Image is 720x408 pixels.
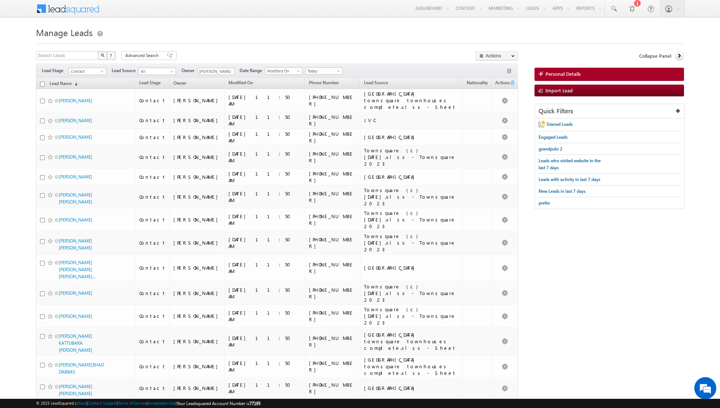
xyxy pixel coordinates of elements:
div: [DATE] 11:50 AM [228,213,302,226]
div: [PERSON_NAME] [173,313,222,319]
input: Type to Search [197,68,235,75]
div: [PERSON_NAME] [173,154,222,160]
div: Contact [139,385,166,391]
div: [PHONE_NUMBER] [309,309,357,323]
div: [DATE] 11:50 AM [228,236,302,249]
a: [PERSON_NAME] [59,154,92,160]
div: [PHONE_NUMBER] [309,236,357,249]
div: Quick Filters [535,104,684,118]
a: Modified On [265,67,302,75]
div: [GEOGRAPHIC_DATA] townsquare townhouses complete.xlsx - Sheet [364,91,459,110]
a: Contact [69,68,106,75]
span: Advanced Search [125,52,161,59]
span: Your Leadsquared Account Number is [177,401,260,406]
div: Contact [139,338,166,345]
div: [PERSON_NAME] [173,290,222,297]
div: [DATE] 11:50 AM [228,382,302,395]
div: Contact [139,363,166,370]
div: [GEOGRAPHIC_DATA] [364,385,459,391]
span: grandpolo 2 [539,146,562,152]
div: Contact [139,194,166,200]
div: Contact [139,240,166,246]
a: Lead Stage [136,79,164,88]
div: [PERSON_NAME] [173,194,222,200]
span: Owner [181,67,197,74]
div: [PHONE_NUMBER] [309,335,357,348]
div: Contact [139,313,166,319]
div: [DATE] 11:50 AM [228,114,302,127]
div: Contact [139,290,166,297]
a: [PERSON_NAME] [59,313,92,319]
div: Townsquare (c) [DATE].xlsx - Townsquare 2023 [364,210,459,230]
div: [DATE] 11:50 AM [228,261,302,274]
div: [DATE] 11:50 AM [228,335,302,348]
div: Contact [139,117,166,124]
div: Contact [139,174,166,180]
div: [PHONE_NUMBER] [309,360,357,373]
a: [PERSON_NAME] [59,217,92,223]
a: [PERSON_NAME] [PERSON_NAME] [PERSON_NAME]... [59,260,96,279]
span: Contact [69,68,104,75]
div: [PERSON_NAME] [173,240,222,246]
div: [PERSON_NAME] [173,363,222,370]
div: [DATE] 11:50 AM [228,170,302,184]
div: [GEOGRAPHIC_DATA] [364,134,459,141]
div: [PHONE_NUMBER] [309,261,357,274]
a: Nationality [463,79,492,88]
a: All [138,68,176,75]
div: Contact [139,216,166,223]
div: Townsquare (c) [DATE].xlsx - Townsquare 2023 [364,233,459,253]
a: [PERSON_NAME] [59,118,92,123]
span: New Leads in last 7 days [539,188,586,194]
a: [PERSON_NAME] [59,98,92,103]
div: [GEOGRAPHIC_DATA] townsquare townhouses complete.xlsx - Sheet [364,356,459,376]
div: [PHONE_NUMBER] [309,150,357,164]
div: [GEOGRAPHIC_DATA] townsquare townhouses complete.xlsx - Sheet [364,331,459,351]
span: 77195 [249,401,260,406]
div: Townsquare (c) [DATE].xlsx - Townsquare 2023 [364,187,459,207]
span: ? [110,52,113,58]
div: [PHONE_NUMBER] [309,131,357,144]
span: © 2025 LeadSquared | | | | | [36,400,260,407]
div: [GEOGRAPHIC_DATA] [364,265,459,271]
a: About [76,401,87,405]
span: Collapse Panel [639,53,671,59]
div: Contact [139,154,166,160]
span: Starred Leads [547,121,573,127]
div: [PHONE_NUMBER] [309,287,357,300]
div: [PERSON_NAME] [173,338,222,345]
div: [PERSON_NAME] [173,134,222,141]
span: Lead Stage [139,80,161,85]
img: Search [101,53,104,57]
div: [PHONE_NUMBER] [309,170,357,184]
div: Townsquare (c) [DATE].xlsx - Townsquare 2023 [364,306,459,326]
span: Modified On [228,80,253,85]
span: Lead Source [364,80,388,85]
a: Show All Items [225,68,234,75]
span: Nationality [467,80,488,85]
div: [PHONE_NUMBER] [309,213,357,226]
span: Owner [173,80,186,86]
div: Townsquare (c) [DATE].xlsx - Townsquare 2023 [364,283,459,303]
div: [DATE] 11:50 AM [228,131,302,144]
span: Manage Leads [36,26,93,38]
a: [PERSON_NAME] [59,174,92,180]
div: [DATE] 11:50 AM [228,94,302,107]
button: ? [107,51,116,60]
div: [PHONE_NUMBER] [309,382,357,395]
a: Lead Name(sorted descending) [46,79,81,89]
a: Phone Number [305,79,342,88]
div: [DATE] 11:50 AM [228,190,302,203]
div: [PERSON_NAME] [173,97,222,104]
span: Leads who visited website in the last 7 days [539,158,601,170]
div: JVC [364,117,459,124]
a: [PERSON_NAME] KATTUBARA [PERSON_NAME] [59,333,92,353]
a: [PERSON_NAME] [59,134,92,140]
div: [PHONE_NUMBER] [309,190,357,203]
div: [GEOGRAPHIC_DATA] [364,174,459,180]
a: Lead Source [360,79,392,88]
a: [PERSON_NAME] [PERSON_NAME] [59,238,92,251]
a: [PERSON_NAME] [59,290,92,296]
a: Contact Support [88,401,117,405]
input: Check all records [40,82,45,86]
